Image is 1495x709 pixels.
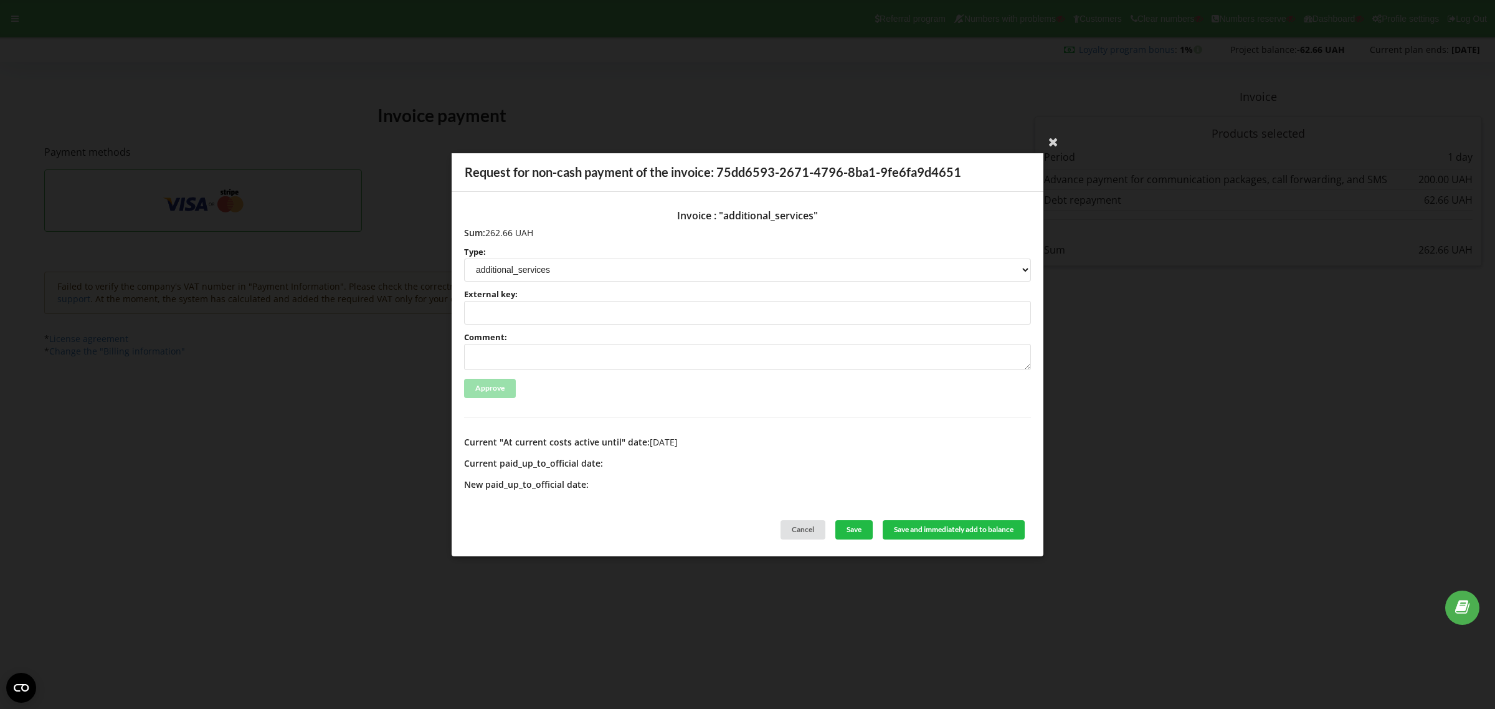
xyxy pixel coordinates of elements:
[781,520,825,540] div: Cancel
[464,436,1031,449] p: [DATE]
[464,226,1031,239] p: 262.66 UAH
[464,457,603,469] span: Current paid_up_to_official date:
[464,333,1031,341] label: Comment:
[464,247,1031,255] label: Type:
[464,436,650,448] span: Current "At current costs active until" date:
[452,153,1043,192] div: Request for non-cash payment of the invoice: 75dd6593-2671-4796-8ba1-9fe6fa9d4651
[6,673,36,703] button: Open CMP widget
[883,520,1025,540] button: Save and immediately add to balance
[835,520,873,540] button: Save
[464,226,485,238] span: Sum:
[464,290,1031,298] label: External key:
[464,478,589,490] span: New paid_up_to_official date:
[464,204,1031,226] div: Invoice : "additional_services"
